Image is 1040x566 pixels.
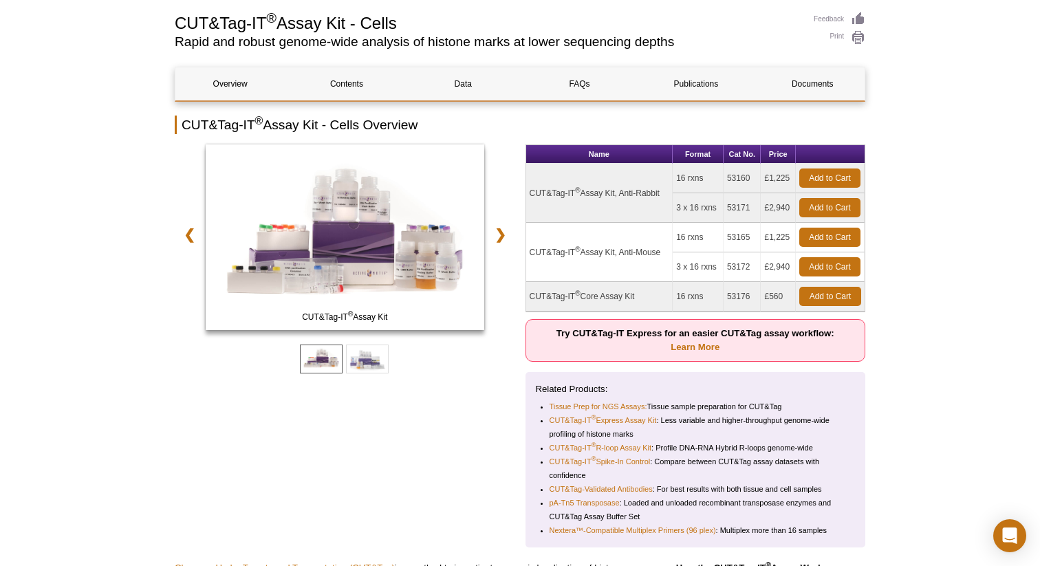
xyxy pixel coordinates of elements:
li: : Compare between CUT&Tag assay datasets with confidence [550,455,844,482]
sup: ® [575,246,580,253]
td: 53171 [724,193,761,223]
sup: ® [575,290,580,297]
a: pA-Tn5 Transposase [550,496,620,510]
td: £2,940 [761,193,796,223]
sup: ® [255,115,263,127]
sup: ® [575,186,580,194]
td: £560 [761,282,796,312]
th: Name [526,145,673,164]
a: ❮ [175,219,204,250]
sup: ® [266,10,277,25]
a: CUT&Tag-IT Assay Kit [206,144,484,334]
a: Data [409,67,518,100]
td: CUT&Tag-IT Assay Kit, Anti-Rabbit [526,164,673,223]
td: 16 rxns [673,282,724,312]
div: Open Intercom Messenger [993,519,1026,552]
a: Add to Cart [799,287,861,306]
td: CUT&Tag-IT Core Assay Kit [526,282,673,312]
th: Cat No. [724,145,761,164]
a: Add to Cart [799,198,860,217]
td: 53165 [724,223,761,252]
a: Nextera™-Compatible Multiplex Primers (96 plex) [550,523,716,537]
td: 16 rxns [673,223,724,252]
td: CUT&Tag-IT Assay Kit, Anti-Mouse [526,223,673,282]
td: 3 x 16 rxns [673,252,724,282]
img: CUT&Tag-IT Assay Kit [206,144,484,330]
td: 3 x 16 rxns [673,193,724,223]
a: Add to Cart [799,168,860,188]
td: 53172 [724,252,761,282]
td: 53176 [724,282,761,312]
sup: ® [592,415,596,422]
th: Format [673,145,724,164]
sup: ® [592,442,596,449]
a: Print [814,30,865,45]
td: 53160 [724,164,761,193]
a: Tissue Prep for NGS Assays: [550,400,647,413]
li: Tissue sample preparation for CUT&Tag [550,400,844,413]
a: Add to Cart [799,228,860,247]
a: CUT&Tag-IT®Express Assay Kit [550,413,657,427]
sup: ® [592,456,596,463]
p: Related Products: [536,382,856,396]
li: : Multiplex more than 16 samples [550,523,844,537]
a: FAQs [525,67,634,100]
a: Overview [175,67,285,100]
a: Documents [758,67,867,100]
th: Price [761,145,796,164]
li: : Profile DNA-RNA Hybrid R-loops genome-wide [550,441,844,455]
a: CUT&Tag-IT®R-loop Assay Kit [550,441,652,455]
td: £1,225 [761,164,796,193]
a: CUT&Tag-IT®Spike-In Control [550,455,651,468]
li: : Loaded and unloaded recombinant transposase enzymes and CUT&Tag Assay Buffer Set [550,496,844,523]
a: Feedback [814,12,865,27]
a: Add to Cart [799,257,860,276]
li: : For best results with both tissue and cell samples [550,482,844,496]
a: CUT&Tag-Validated Antibodies [550,482,653,496]
a: ❯ [486,219,515,250]
h2: Rapid and robust genome-wide analysis of histone marks at lower sequencing depths [175,36,800,48]
a: Learn More [671,342,719,352]
sup: ® [348,310,353,318]
strong: Try CUT&Tag-IT Express for an easier CUT&Tag assay workflow: [556,328,834,352]
span: CUT&Tag-IT Assay Kit [208,310,481,324]
a: Publications [641,67,750,100]
h2: CUT&Tag-IT Assay Kit - Cells Overview [175,116,865,134]
td: 16 rxns [673,164,724,193]
li: : Less variable and higher-throughput genome-wide profiling of histone marks [550,413,844,441]
td: £1,225 [761,223,796,252]
a: Contents [292,67,401,100]
td: £2,940 [761,252,796,282]
h1: CUT&Tag-IT Assay Kit - Cells [175,12,800,32]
